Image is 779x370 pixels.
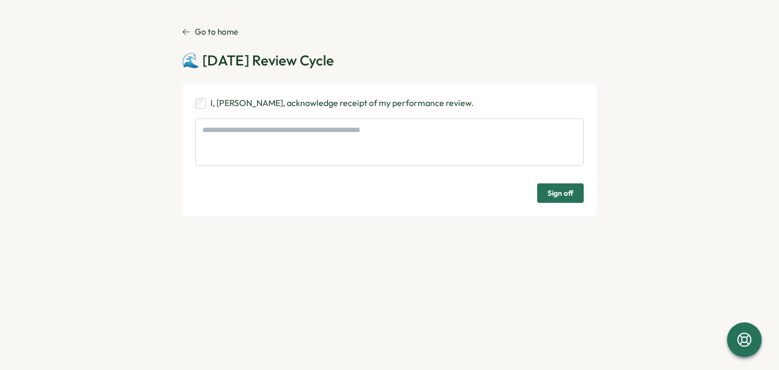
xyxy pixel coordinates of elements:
a: Go to home [182,26,238,38]
h2: 🌊 [DATE] Review Cycle [182,51,597,70]
span: Sign off [547,184,573,202]
button: Sign off [537,183,584,203]
p: I, [PERSON_NAME], acknowledge receipt of my performance review. [210,96,474,110]
p: Go to home [195,26,238,38]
